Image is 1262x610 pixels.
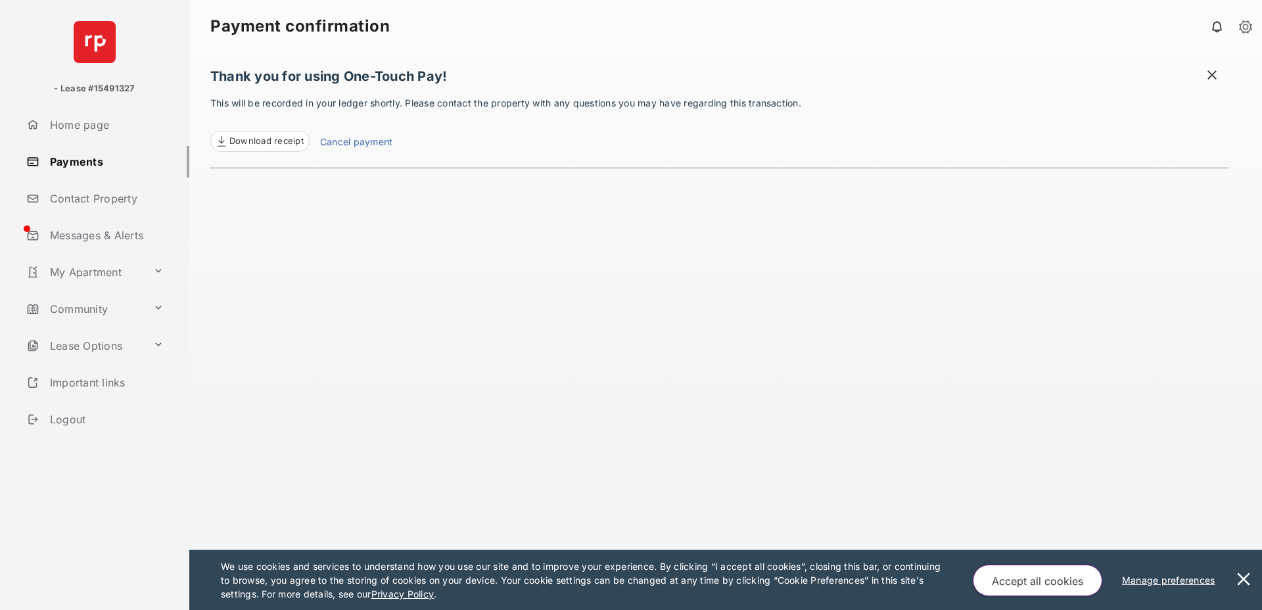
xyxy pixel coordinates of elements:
[221,561,941,599] font: We use cookies and services to understand how you use our site and to improve your experience. By...
[21,256,148,288] a: My Apartment
[1122,575,1215,586] font: Manage preferences
[21,367,169,398] a: Important links
[21,146,189,177] a: Payments
[21,109,189,141] a: Home page
[74,21,116,63] img: svg+xml;base64,PHN2ZyB4bWxucz0iaHR0cDovL3d3dy53My5vcmcvMjAwMC9zdmciIHdpZHRoPSI2NCIgaGVpZ2h0PSI2NC...
[210,97,801,108] font: This will be recorded in your ledger shortly. Please contact the property with any questions you ...
[371,588,434,599] font: Privacy Policy
[21,220,189,251] a: Messages & Alerts
[54,83,135,93] font: - Lease #15491327
[21,183,189,214] a: Contact Property
[434,588,436,599] font: .
[973,565,1102,596] button: Accept all cookies
[21,330,148,362] a: Lease Options
[21,293,148,325] a: Community
[21,404,189,435] a: Logout
[229,135,304,146] font: Download receipt
[210,16,390,35] font: Payment confirmation
[210,131,310,152] a: Download receipt
[210,68,447,84] font: Thank you for using One-Touch Pay!
[320,136,392,147] font: Cancel payment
